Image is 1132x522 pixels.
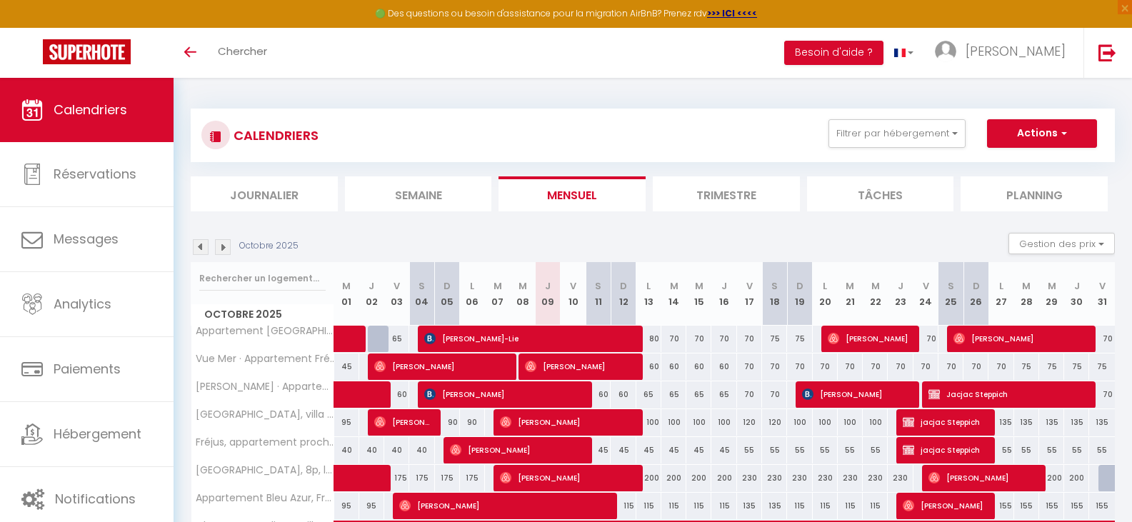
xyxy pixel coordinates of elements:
div: 70 [988,353,1013,380]
span: Appartement Bleu Azur, Fréjus Plage, neuf, 100m2 [194,493,336,503]
div: 75 [1089,353,1115,380]
span: Notifications [55,490,136,508]
div: 175 [435,465,460,491]
div: 200 [711,465,736,491]
abbr: L [470,279,474,293]
div: 200 [661,465,686,491]
div: 45 [711,437,736,463]
div: 135 [762,493,787,519]
abbr: J [898,279,903,293]
abbr: M [519,279,527,293]
span: [PERSON_NAME] [802,381,913,408]
div: 55 [813,437,838,463]
div: 175 [409,465,434,491]
span: [PERSON_NAME] [374,408,434,436]
div: 115 [686,493,711,519]
span: [PERSON_NAME] [928,464,1040,491]
abbr: V [570,279,576,293]
span: Messages [54,230,119,248]
abbr: J [369,279,374,293]
th: 29 [1039,262,1064,326]
div: 115 [863,493,888,519]
abbr: D [620,279,627,293]
div: 70 [913,326,938,352]
div: 135 [988,409,1013,436]
li: Tâches [807,176,954,211]
div: 95 [334,409,359,436]
abbr: M [670,279,678,293]
div: 75 [1064,353,1089,380]
div: 135 [1039,409,1064,436]
div: 65 [686,381,711,408]
span: [PERSON_NAME]-Lie [424,325,638,352]
div: 230 [838,465,863,491]
div: 115 [813,493,838,519]
div: 230 [762,465,787,491]
div: 155 [1014,493,1039,519]
div: 115 [661,493,686,519]
abbr: V [746,279,753,293]
div: 90 [460,409,485,436]
div: 40 [359,437,384,463]
abbr: M [1022,279,1031,293]
div: 65 [661,381,686,408]
th: 22 [863,262,888,326]
th: 17 [737,262,762,326]
div: 70 [963,353,988,380]
span: [PERSON_NAME] [424,381,587,408]
span: [PERSON_NAME] [500,408,637,436]
div: 40 [334,437,359,463]
div: 230 [787,465,812,491]
span: Vue Mer · Appartement Fréjus Plage,1 Ch [194,353,336,364]
div: 115 [838,493,863,519]
img: ... [935,41,956,62]
div: 135 [1089,409,1115,436]
th: 23 [888,262,913,326]
li: Planning [961,176,1108,211]
div: 55 [1014,437,1039,463]
span: [PERSON_NAME] [828,325,913,352]
div: 95 [334,493,359,519]
span: [GEOGRAPHIC_DATA], 8p, large private pool, Frejus [194,465,336,476]
div: 100 [787,409,812,436]
div: 100 [711,409,736,436]
div: 70 [686,326,711,352]
span: [PERSON_NAME] [966,42,1066,60]
div: 230 [888,465,913,491]
abbr: L [646,279,651,293]
th: 28 [1014,262,1039,326]
div: 65 [711,381,736,408]
span: Appartement [GEOGRAPHIC_DATA] [194,326,336,336]
div: 115 [711,493,736,519]
span: Analytics [54,295,111,313]
span: jacjac Steppich [903,436,988,463]
div: 70 [838,353,863,380]
div: 45 [686,437,711,463]
div: 155 [1089,493,1115,519]
div: 40 [409,437,434,463]
div: 55 [988,437,1013,463]
abbr: M [846,279,854,293]
abbr: M [1048,279,1056,293]
abbr: S [948,279,954,293]
div: 55 [838,437,863,463]
abbr: M [871,279,880,293]
div: 45 [611,437,636,463]
div: 90 [435,409,460,436]
div: 135 [737,493,762,519]
div: 155 [1064,493,1089,519]
th: 20 [813,262,838,326]
div: 200 [1064,465,1089,491]
abbr: V [923,279,929,293]
th: 10 [561,262,586,326]
div: 40 [384,437,409,463]
div: 70 [938,353,963,380]
div: 70 [888,353,913,380]
th: 14 [661,262,686,326]
div: 70 [762,353,787,380]
div: 70 [1089,326,1115,352]
th: 12 [611,262,636,326]
th: 21 [838,262,863,326]
abbr: V [1099,279,1106,293]
div: 60 [611,381,636,408]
